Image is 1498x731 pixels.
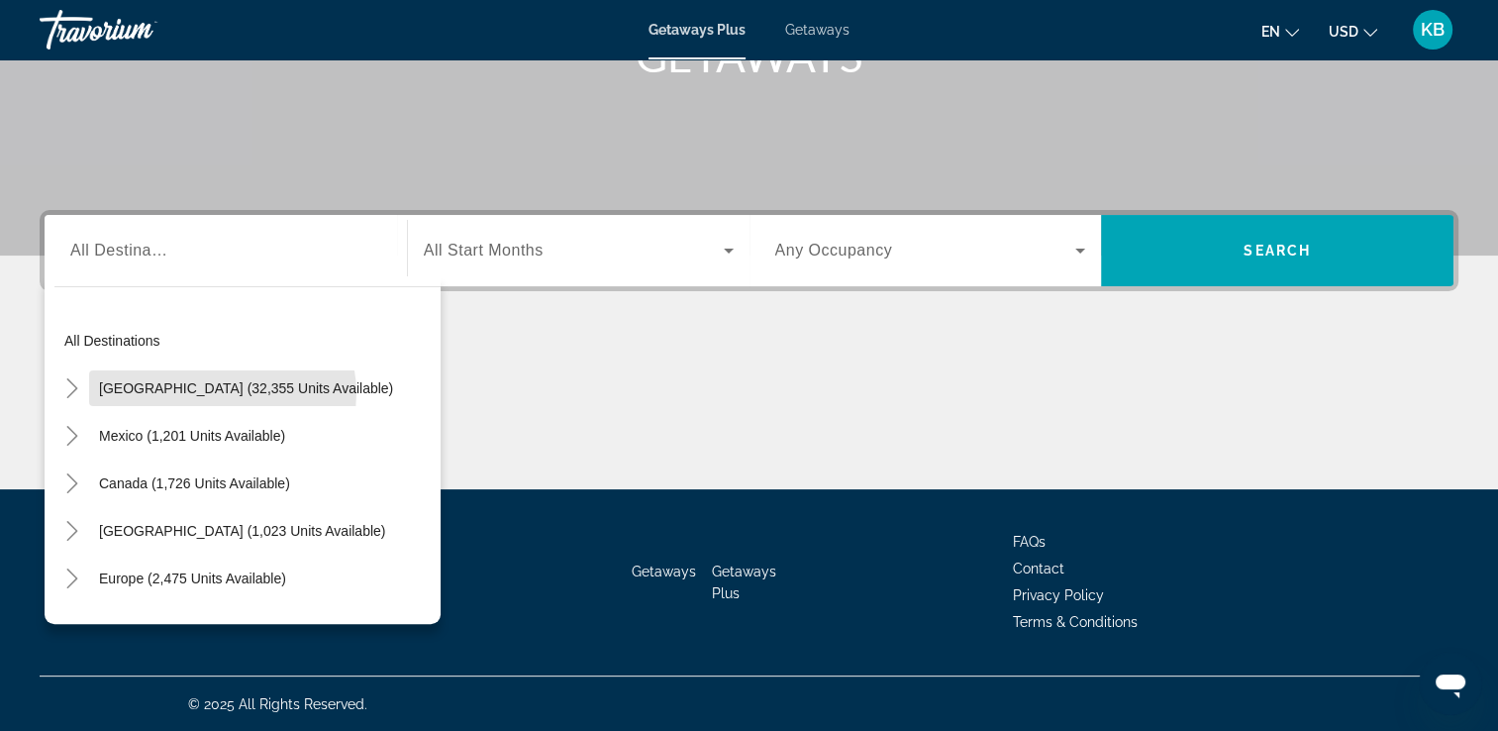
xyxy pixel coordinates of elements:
[649,22,746,38] a: Getaways Plus
[1407,9,1458,51] button: User Menu
[1261,24,1280,40] span: en
[54,514,89,549] button: Toggle Caribbean & Atlantic Islands (1,023 units available)
[99,428,285,444] span: Mexico (1,201 units available)
[54,419,89,454] button: Toggle Mexico (1,201 units available)
[45,215,1453,286] div: Search widget
[632,564,696,579] a: Getaways
[99,475,290,491] span: Canada (1,726 units available)
[99,380,393,396] span: [GEOGRAPHIC_DATA] (32,355 units available)
[89,466,300,501] button: Canada (1,726 units available)
[89,608,384,644] button: [GEOGRAPHIC_DATA] (200 units available)
[99,571,286,586] span: Europe (2,475 units available)
[1013,534,1046,550] a: FAQs
[1013,587,1104,603] a: Privacy Policy
[89,561,296,596] button: Europe (2,475 units available)
[785,22,849,38] a: Getaways
[1261,17,1299,46] button: Change language
[70,242,187,259] span: All Destinations
[1329,24,1358,40] span: USD
[1013,561,1064,576] a: Contact
[89,418,295,454] button: Mexico (1,201 units available)
[54,467,89,501] button: Toggle Canada (1,726 units available)
[54,562,89,596] button: Toggle Europe (2,475 units available)
[1421,20,1445,40] span: KB
[424,242,544,259] span: All Start Months
[1101,215,1453,286] button: Search
[188,696,367,712] span: © 2025 All Rights Reserved.
[775,242,893,259] span: Any Occupancy
[1244,243,1311,259] span: Search
[64,333,160,349] span: All destinations
[1013,614,1138,630] a: Terms & Conditions
[1419,652,1482,715] iframe: Button to launch messaging window
[54,323,441,359] button: All destinations
[40,4,238,55] a: Travorium
[54,609,89,644] button: Toggle Australia (200 units available)
[712,564,776,601] a: Getaways Plus
[99,523,385,539] span: [GEOGRAPHIC_DATA] (1,023 units available)
[1329,17,1377,46] button: Change currency
[89,370,403,406] button: [GEOGRAPHIC_DATA] (32,355 units available)
[89,513,395,549] button: [GEOGRAPHIC_DATA] (1,023 units available)
[54,371,89,406] button: Toggle United States (32,355 units available)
